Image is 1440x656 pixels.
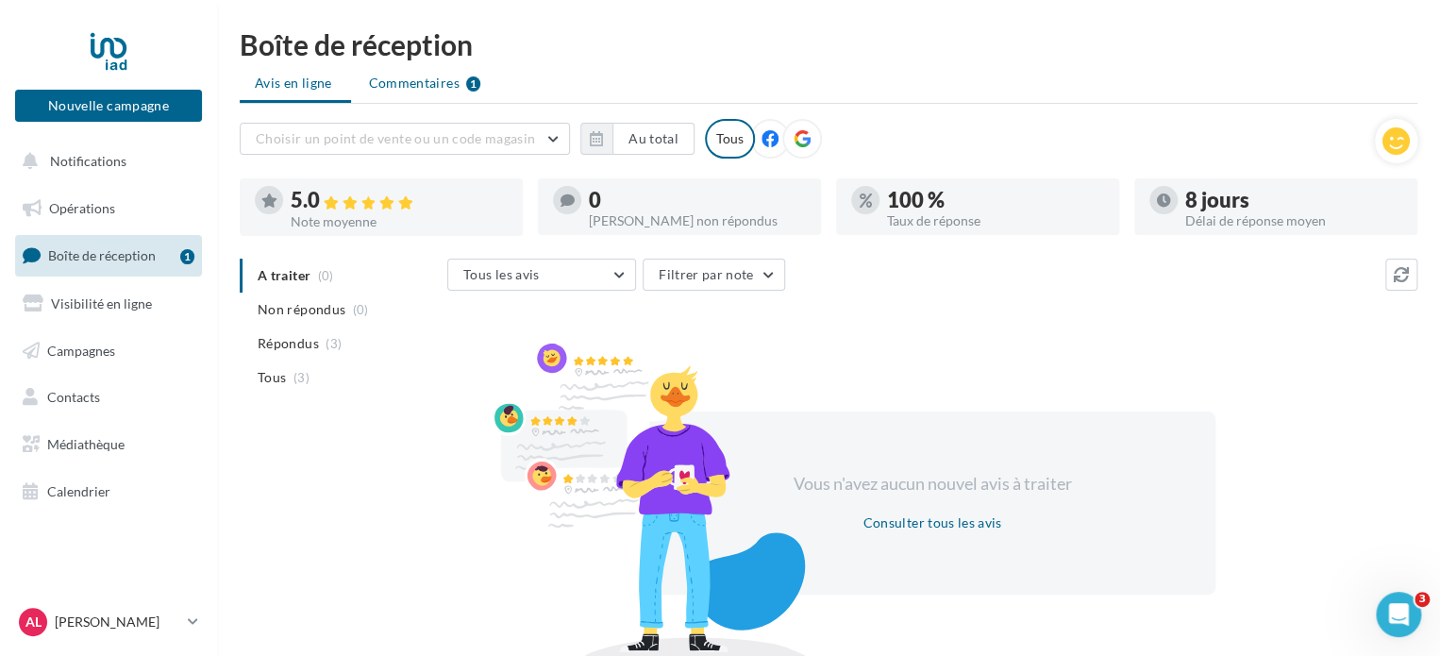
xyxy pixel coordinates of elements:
[589,190,806,210] div: 0
[47,436,125,452] span: Médiathèque
[887,190,1104,210] div: 100 %
[47,483,110,499] span: Calendrier
[326,336,342,351] span: (3)
[353,302,369,317] span: (0)
[47,342,115,358] span: Campagnes
[256,130,535,146] span: Choisir un point de vente ou un code magasin
[1185,190,1402,210] div: 8 jours
[55,613,180,631] p: [PERSON_NAME]
[1185,214,1402,227] div: Délai de réponse moyen
[11,378,206,417] a: Contacts
[11,142,198,181] button: Notifications
[50,153,126,169] span: Notifications
[855,512,1009,534] button: Consulter tous les avis
[15,90,202,122] button: Nouvelle campagne
[447,259,636,291] button: Tous les avis
[1376,592,1421,637] iframe: Intercom live chat
[25,613,42,631] span: AL
[240,123,570,155] button: Choisir un point de vente ou un code magasin
[15,604,202,640] a: AL [PERSON_NAME]
[291,215,508,228] div: Note moyenne
[51,295,152,311] span: Visibilité en ligne
[258,334,319,353] span: Répondus
[580,123,695,155] button: Au total
[258,368,286,387] span: Tous
[11,284,206,324] a: Visibilité en ligne
[49,200,115,216] span: Opérations
[643,259,785,291] button: Filtrer par note
[466,76,480,92] div: 1
[369,74,460,93] span: Commentaires
[770,472,1095,496] div: Vous n'avez aucun nouvel avis à traiter
[463,266,540,282] span: Tous les avis
[11,331,206,371] a: Campagnes
[180,249,194,264] div: 1
[258,300,345,319] span: Non répondus
[11,425,206,464] a: Médiathèque
[887,214,1104,227] div: Taux de réponse
[48,247,156,263] span: Boîte de réception
[705,119,755,159] div: Tous
[1415,592,1430,607] span: 3
[47,389,100,405] span: Contacts
[589,214,806,227] div: [PERSON_NAME] non répondus
[11,189,206,228] a: Opérations
[291,190,508,211] div: 5.0
[293,370,310,385] span: (3)
[11,472,206,512] a: Calendrier
[612,123,695,155] button: Au total
[240,30,1417,59] div: Boîte de réception
[11,235,206,276] a: Boîte de réception1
